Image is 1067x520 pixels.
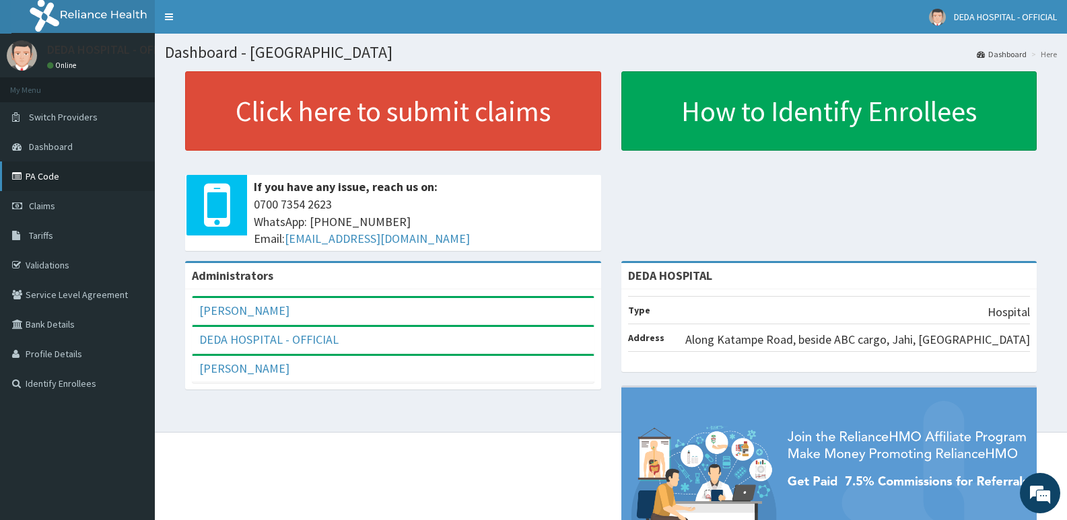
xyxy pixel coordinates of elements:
a: Click here to submit claims [185,71,601,151]
a: [PERSON_NAME] [199,303,289,318]
a: [EMAIL_ADDRESS][DOMAIN_NAME] [285,231,470,246]
a: How to Identify Enrollees [621,71,1037,151]
b: If you have any issue, reach us on: [254,179,438,194]
strong: DEDA HOSPITAL [628,268,712,283]
span: DEDA HOSPITAL - OFFICIAL [954,11,1057,23]
h1: Dashboard - [GEOGRAPHIC_DATA] [165,44,1057,61]
p: Hospital [988,303,1030,321]
p: Along Katampe Road, beside ABC cargo, Jahi, [GEOGRAPHIC_DATA] [685,331,1030,348]
img: User Image [7,40,37,71]
span: Tariffs [29,229,53,242]
a: Online [47,61,79,70]
b: Administrators [192,268,273,283]
span: 0700 7354 2623 WhatsApp: [PHONE_NUMBER] Email: [254,196,594,248]
b: Type [628,304,650,316]
span: Dashboard [29,141,73,153]
span: Switch Providers [29,111,98,123]
p: DEDA HOSPITAL - OFFICIAL [47,44,186,56]
a: Dashboard [977,48,1027,60]
b: Address [628,332,664,344]
li: Here [1028,48,1057,60]
a: DEDA HOSPITAL - OFFICIAL [199,332,339,347]
a: [PERSON_NAME] [199,361,289,376]
img: User Image [929,9,946,26]
span: Claims [29,200,55,212]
